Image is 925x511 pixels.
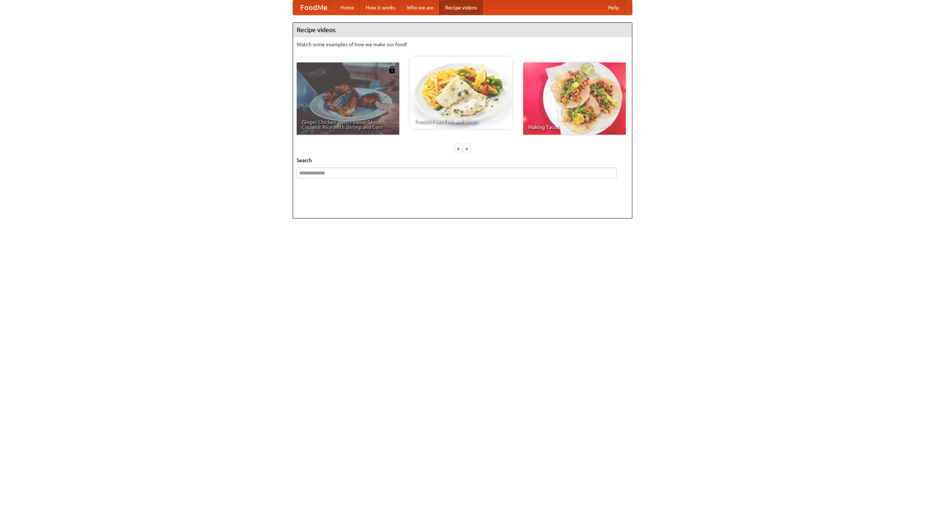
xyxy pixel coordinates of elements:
a: Who we are [401,0,439,15]
span: French Fries Fish and Chips [415,119,507,124]
a: How it works [360,0,401,15]
h4: Recipe videos [293,23,632,37]
span: Making Tacos [528,125,621,130]
a: Recipe videos [439,0,483,15]
a: Help [602,0,625,15]
img: 483408.png [388,66,396,73]
a: Home [335,0,360,15]
div: » [464,144,470,153]
a: French Fries Fish and Chips [410,57,512,129]
a: Making Tacos [523,62,626,135]
h5: Search [297,157,628,164]
a: FoodMe [293,0,335,15]
div: « [455,144,461,153]
p: Watch some examples of how we make our food! [297,41,628,48]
